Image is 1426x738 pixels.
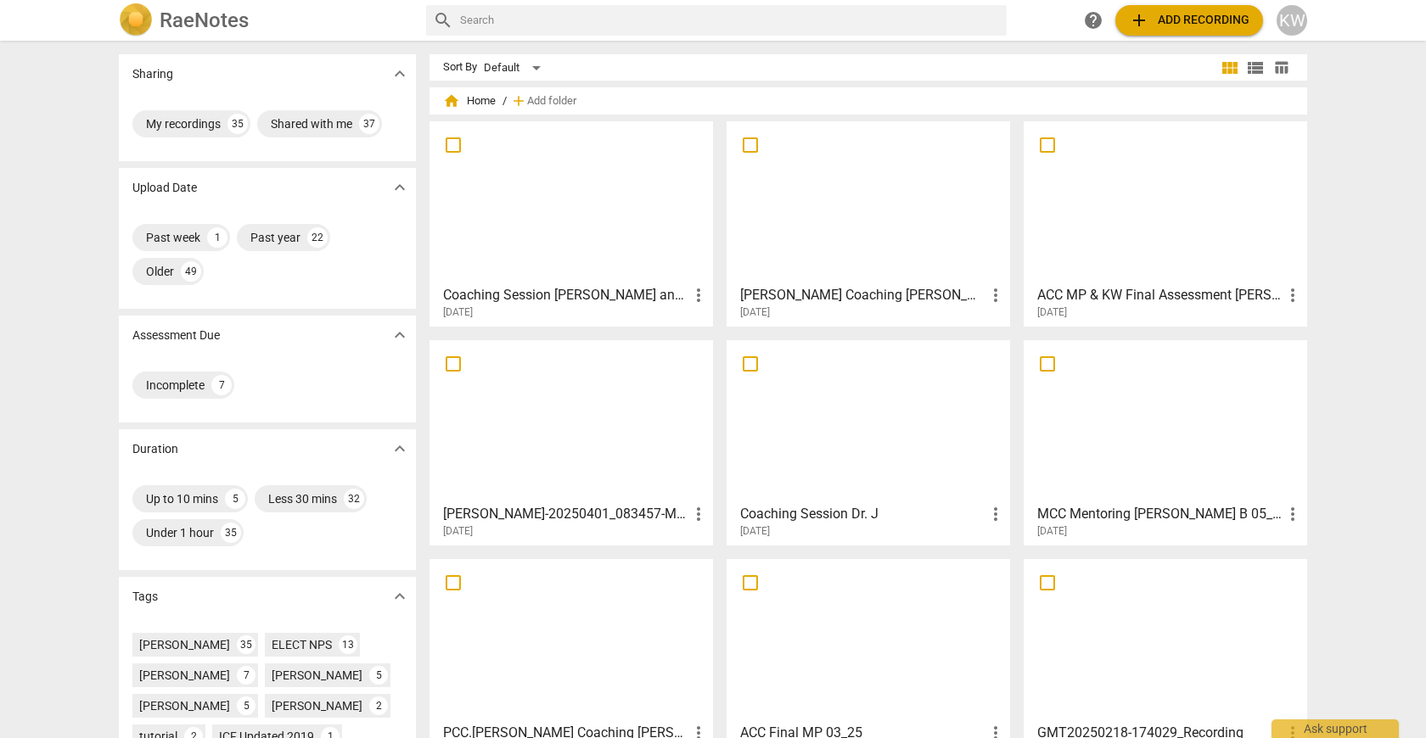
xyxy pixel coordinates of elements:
span: help [1083,10,1103,31]
div: 32 [344,489,364,509]
a: Coaching Session Dr. J[DATE] [733,346,1004,538]
span: more_vert [985,285,1006,305]
button: Show more [387,322,413,348]
p: Sharing [132,65,173,83]
h3: ACC MP & KW Final Assessment Emily C. 6_25 [1037,285,1283,305]
p: Upload Date [132,179,197,197]
h3: Coaching Session Dr. J [740,504,985,524]
div: 5 [225,489,245,509]
span: / [502,95,507,108]
div: 5 [237,696,255,715]
span: Add folder [527,95,576,108]
div: Default [484,54,547,81]
div: 49 [181,261,201,282]
div: 7 [237,666,255,685]
span: more_vert [1283,285,1303,305]
span: expand_more [390,64,410,84]
div: 35 [221,523,241,543]
div: 22 [307,227,328,248]
button: Show more [387,584,413,609]
button: Show more [387,436,413,461]
span: [DATE] [1037,305,1067,320]
span: more_vert [688,504,709,524]
div: Shared with me [271,115,352,132]
div: 35 [237,635,255,654]
img: Logo [119,3,153,37]
span: view_list [1245,58,1266,78]
button: List view [1243,55,1268,81]
p: Tags [132,588,158,606]
span: table_chart [1273,59,1289,75]
span: [DATE] [443,524,473,539]
div: Older [146,263,174,280]
p: Duration [132,440,178,458]
div: 1 [207,227,227,248]
div: [PERSON_NAME] [139,636,230,653]
div: [PERSON_NAME] [272,667,362,684]
span: [DATE] [740,305,770,320]
span: expand_more [390,439,410,459]
h2: RaeNotes [160,8,249,32]
span: more_vert [985,504,1006,524]
span: expand_more [390,177,410,198]
div: [PERSON_NAME] [272,697,362,714]
h3: Laurie Coaching Jen [740,285,985,305]
span: [DATE] [1037,524,1067,539]
div: 2 [369,696,388,715]
div: ELECT NPS [272,636,332,653]
div: Past year [250,229,300,246]
a: Help [1078,5,1109,36]
h3: Jess_Natalie-20250401_083457-Meeting Recording [443,504,688,524]
a: LogoRaeNotes [119,3,413,37]
a: [PERSON_NAME] Coaching [PERSON_NAME][DATE] [733,127,1004,319]
span: add [1129,10,1149,31]
a: [PERSON_NAME]-20250401_083457-Meeting Recording[DATE] [435,346,707,538]
span: Add recording [1129,10,1249,31]
div: Incomplete [146,377,205,394]
button: Table view [1268,55,1294,81]
span: view_module [1220,58,1240,78]
div: Up to 10 mins [146,490,218,507]
button: Show more [387,175,413,200]
div: 35 [227,114,248,134]
div: Ask support [1272,719,1399,738]
a: MCC Mentoring [PERSON_NAME] B 05_25 #1[DATE] [1030,346,1301,538]
span: Home [443,92,496,109]
div: Sort By [443,61,477,74]
input: Search [460,7,1000,34]
h3: Coaching Session Laurie and Sam-20250815_142133-Meeting Recording [443,285,688,305]
span: add [510,92,527,109]
button: Tile view [1217,55,1243,81]
div: [PERSON_NAME] [139,667,230,684]
span: [DATE] [740,524,770,539]
a: ACC MP & KW Final Assessment [PERSON_NAME] 6_25[DATE] [1030,127,1301,319]
div: 13 [339,635,357,654]
div: My recordings [146,115,221,132]
span: more_vert [1283,504,1303,524]
a: Coaching Session [PERSON_NAME] and [PERSON_NAME]-20250815_142133-Meeting Recording[DATE] [435,127,707,319]
button: Show more [387,61,413,87]
span: home [443,92,460,109]
span: expand_more [390,586,410,607]
button: Upload [1115,5,1263,36]
div: 37 [359,114,379,134]
span: [DATE] [443,305,473,320]
div: 5 [369,666,388,685]
span: more_vert [688,285,709,305]
div: Past week [146,229,200,246]
div: Under 1 hour [146,524,214,541]
h3: MCC Mentoring MP Talana B 05_25 #1 [1037,504,1283,524]
p: Assessment Due [132,327,220,344]
span: search [433,10,453,31]
button: KW [1277,5,1307,36]
div: [PERSON_NAME] [139,697,230,714]
div: 7 [211,375,232,395]
span: expand_more [390,325,410,345]
div: Less 30 mins [268,490,337,507]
